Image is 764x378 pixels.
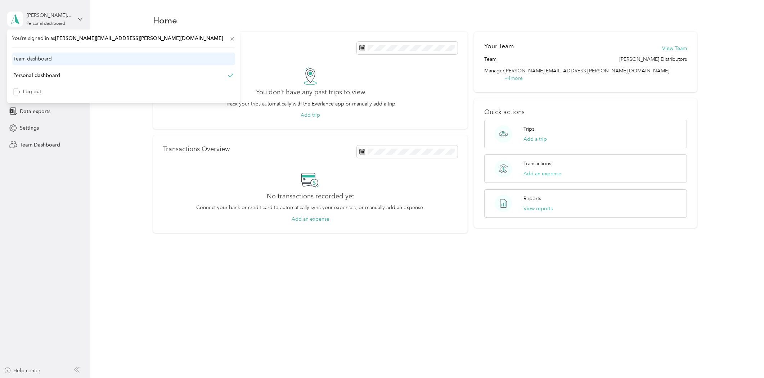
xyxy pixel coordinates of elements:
[13,55,52,63] div: Team dashboard
[27,22,65,26] div: Personal dashboard
[484,55,496,63] span: Team
[523,170,561,177] button: Add an expense
[12,35,235,42] span: You’re signed in as
[301,111,320,119] button: Add trip
[267,193,354,200] h2: No transactions recorded yet
[484,42,514,51] h2: Your Team
[504,68,669,74] span: [PERSON_NAME][EMAIL_ADDRESS][PERSON_NAME][DOMAIN_NAME]
[13,72,60,79] div: Personal dashboard
[292,215,329,223] button: Add an expense
[163,145,230,153] p: Transactions Overview
[523,205,553,212] button: View reports
[153,17,177,24] h1: Home
[13,88,41,95] div: Log out
[256,89,365,96] h2: You don’t have any past trips to view
[55,35,223,41] span: [PERSON_NAME][EMAIL_ADDRESS][PERSON_NAME][DOMAIN_NAME]
[504,75,523,81] span: + 4 more
[20,124,39,132] span: Settings
[226,100,395,108] p: Track your trips automatically with the Everlance app or manually add a trip
[20,108,50,115] span: Data exports
[20,141,60,149] span: Team Dashboard
[4,367,41,374] button: Help center
[662,45,687,52] button: View Team
[27,12,72,19] div: [PERSON_NAME][EMAIL_ADDRESS][PERSON_NAME][DOMAIN_NAME]
[484,67,504,82] span: Manager
[724,338,764,378] iframe: Everlance-gr Chat Button Frame
[196,204,424,211] p: Connect your bank or credit card to automatically sync your expenses, or manually add an expense.
[484,108,687,116] p: Quick actions
[523,195,541,202] p: Reports
[523,125,534,133] p: Trips
[523,160,551,167] p: Transactions
[619,55,687,63] span: [PERSON_NAME] Distributors
[523,135,547,143] button: Add a trip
